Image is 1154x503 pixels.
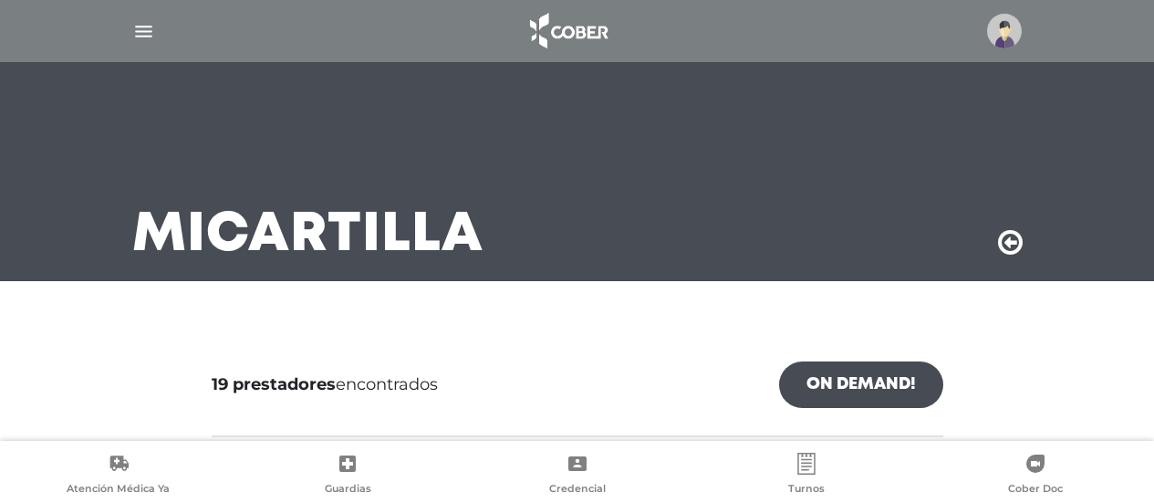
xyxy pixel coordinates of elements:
a: Atención Médica Ya [4,453,233,499]
a: Turnos [691,453,920,499]
a: Credencial [463,453,691,499]
span: Guardias [325,482,371,498]
img: profile-placeholder.svg [987,14,1022,48]
span: Cober Doc [1008,482,1063,498]
b: 19 prestadores [212,374,336,394]
span: Atención Médica Ya [67,482,170,498]
img: logo_cober_home-white.png [520,9,616,53]
a: Cober Doc [921,453,1150,499]
span: Credencial [549,482,606,498]
h3: Mi Cartilla [132,212,483,259]
a: On Demand! [779,362,943,408]
span: Turnos [788,482,825,498]
a: Guardias [233,453,462,499]
img: Cober_menu-lines-white.svg [132,20,155,43]
span: encontrados [212,372,438,397]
